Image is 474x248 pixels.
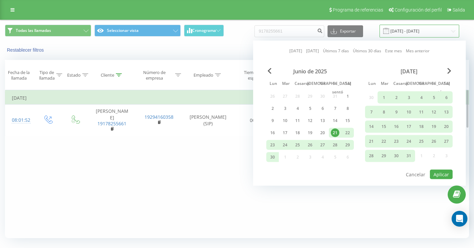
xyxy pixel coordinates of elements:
[416,79,426,89] abbr: Viernes
[270,130,275,136] font: 16
[432,138,436,144] font: 26
[97,120,126,127] a: 19178255661
[279,128,291,138] div: martes, 17 de junio de 2025
[266,140,279,150] div: Lunes, 23 de junio de 2025
[333,130,337,136] font: 21
[270,81,277,86] font: Lun
[429,79,439,89] abbr: Sábado
[428,120,440,133] div: Sábado 19 de julio de 2025
[295,81,310,86] font: Casarse
[353,48,381,54] font: Últimos 30 días
[406,48,430,54] font: Mes anterior
[395,7,442,12] font: Configuración del perfil
[433,94,435,100] font: 5
[280,79,290,89] abbr: Martes
[440,120,453,133] div: Domingo 20 de julio de 2025
[8,69,30,81] font: Fecha de la llamada
[307,81,351,86] font: [DEMOGRAPHIC_DATA]
[12,95,27,101] font: [DATE]
[428,135,440,147] div: Sábado 26 de julio de 2025
[341,116,354,126] div: Domingo 15 de junio de 2025
[382,138,386,144] font: 22
[318,79,328,89] abbr: Viernes
[293,68,327,75] font: Junio ​​de 2025
[404,79,414,89] abbr: Jueves
[316,140,329,150] div: Viernes 27 de junio de 2025
[283,118,287,123] font: 10
[406,171,425,178] font: Cancelar
[266,116,279,126] div: Lunes, 9 de junio de 2025
[394,153,399,159] font: 30
[282,81,290,86] font: Mar
[395,94,398,100] font: 2
[16,28,51,33] font: Todas las llamadas
[385,48,402,54] font: Este mes
[305,79,315,89] abbr: Jueves
[308,118,312,123] font: 12
[266,128,279,138] div: Lunes, 16 de junio de 2025
[403,150,415,162] div: Jueves, 31 de julio de 2025
[395,109,398,115] font: 9
[5,47,47,53] button: Restablecer filtros
[415,135,428,147] div: Viernes 25 de julio de 2025
[432,124,436,129] font: 19
[291,116,304,126] div: Mié 11 de junio de 2025
[272,106,274,111] font: 2
[444,138,449,144] font: 27
[244,69,265,81] font: Tiempo de espera
[419,109,424,115] font: 11
[391,79,401,89] abbr: Miércoles
[101,72,114,78] font: Cliente
[5,25,91,37] button: Todas las llamadas
[293,79,303,89] abbr: Miércoles
[330,79,340,89] abbr: Sábado
[279,140,291,150] div: martes 24 de junio de 2025
[192,28,216,33] font: Cronograma
[304,104,316,113] div: Jueves, 5 de junio de 2025
[394,124,399,129] font: 16
[440,91,453,104] div: Domingo 6 de julio de 2025
[295,130,300,136] font: 18
[289,48,302,54] font: [DATE]
[320,142,325,148] font: 27
[322,106,324,111] font: 6
[320,130,325,136] font: 20
[403,106,415,118] div: Jueves, 10 de julio de 2025
[407,138,411,144] font: 24
[453,7,465,12] font: Salida
[381,81,388,86] font: Mar
[365,150,378,162] div: Lunes, 28 de julio de 2025
[434,171,449,178] font: Aplicar
[390,150,403,162] div: Mié 30 de julio de 2025
[341,104,354,113] div: Domingo 8 de junio de 2025
[279,116,291,126] div: martes 10 de junio de 2025
[379,79,389,89] abbr: Martes
[12,117,30,123] font: 08:01:52
[254,25,324,37] input: Buscar por número
[402,170,429,179] button: Cancelar
[428,106,440,118] div: Sábado 12 de julio de 2025
[320,81,326,86] font: Vie
[334,106,336,111] font: 7
[194,72,213,78] font: Empleado
[401,68,417,75] font: [DATE]
[345,81,351,86] font: Sol
[270,154,275,160] font: 30
[316,128,329,138] div: Viernes 20 de junio de 2025
[365,106,378,118] div: Lunes, 7 de julio de 2025
[347,93,349,99] font: 1
[340,28,356,34] font: Exportar
[316,104,329,113] div: Viernes 6 de junio de 2025
[323,48,349,54] font: Últimos 7 días
[184,25,224,37] button: Cronograma
[419,138,424,144] font: 25
[368,81,376,86] font: Lun
[283,142,287,148] font: 24
[333,142,337,148] font: 28
[272,118,274,123] font: 9
[390,135,403,147] div: Mié 23 de julio de 2025
[7,47,44,53] font: Restablecer filtros
[430,170,453,179] button: Aplicar
[308,130,312,136] font: 19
